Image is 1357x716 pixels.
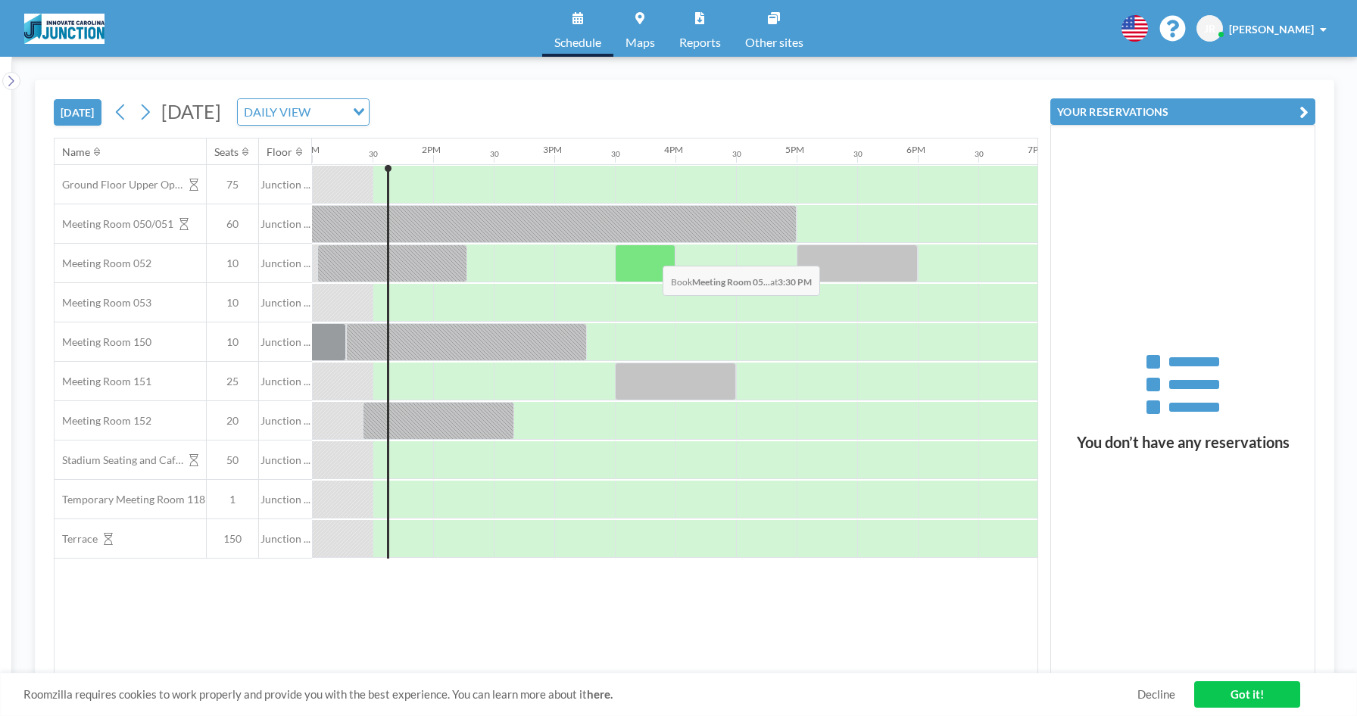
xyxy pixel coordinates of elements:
span: Ground Floor Upper Open Area [55,178,183,191]
div: 3PM [543,144,562,155]
span: [PERSON_NAME] [1229,23,1314,36]
span: DAILY VIEW [241,102,314,122]
span: Book at [663,266,820,296]
span: 150 [207,532,258,546]
div: Floor [267,145,292,159]
b: Meeting Room 05... [692,276,770,288]
span: 20 [207,414,258,428]
span: 75 [207,178,258,191]
span: Junction ... [259,296,312,310]
div: 30 [975,149,984,159]
span: Junction ... [259,335,312,349]
span: Reports [679,36,721,48]
span: 10 [207,335,258,349]
span: [DATE] [161,100,221,123]
span: JR [1204,22,1215,36]
b: 3:30 PM [778,276,812,288]
span: Terrace [55,532,98,546]
span: Junction ... [259,493,312,506]
div: 7PM [1028,144,1047,155]
a: Decline [1137,687,1175,702]
input: Search for option [315,102,344,122]
div: Search for option [238,99,369,125]
span: Meeting Room 151 [55,375,151,388]
span: Stadium Seating and Cafe area [55,453,183,467]
button: [DATE] [54,99,101,126]
span: Junction ... [259,217,312,231]
div: 5PM [785,144,804,155]
div: Name [62,145,90,159]
span: 10 [207,296,258,310]
span: Other sites [745,36,803,48]
span: Meeting Room 052 [55,257,151,270]
span: 1 [207,493,258,506]
div: 4PM [664,144,683,155]
span: Meeting Room 150 [55,335,151,349]
div: 30 [611,149,620,159]
a: here. [587,687,613,701]
div: 30 [732,149,741,159]
span: 10 [207,257,258,270]
div: 30 [490,149,499,159]
span: Junction ... [259,375,312,388]
span: Junction ... [259,414,312,428]
div: 6PM [906,144,925,155]
div: 2PM [422,144,441,155]
span: Meeting Room 152 [55,414,151,428]
span: 50 [207,453,258,467]
button: YOUR RESERVATIONS [1050,98,1315,125]
span: Schedule [554,36,601,48]
span: 60 [207,217,258,231]
img: organization-logo [24,14,105,44]
span: Meeting Room 050/051 [55,217,173,231]
span: Junction ... [259,257,312,270]
div: Seats [214,145,239,159]
a: Got it! [1194,681,1300,708]
div: 30 [369,149,378,159]
div: 30 [853,149,863,159]
span: Meeting Room 053 [55,296,151,310]
span: Junction ... [259,532,312,546]
span: Maps [625,36,655,48]
span: Temporary Meeting Room 118 [55,493,205,506]
span: 25 [207,375,258,388]
span: Junction ... [259,453,312,467]
span: Roomzilla requires cookies to work properly and provide you with the best experience. You can lea... [23,687,1137,702]
h3: You don’t have any reservations [1051,433,1315,452]
span: Junction ... [259,178,312,191]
